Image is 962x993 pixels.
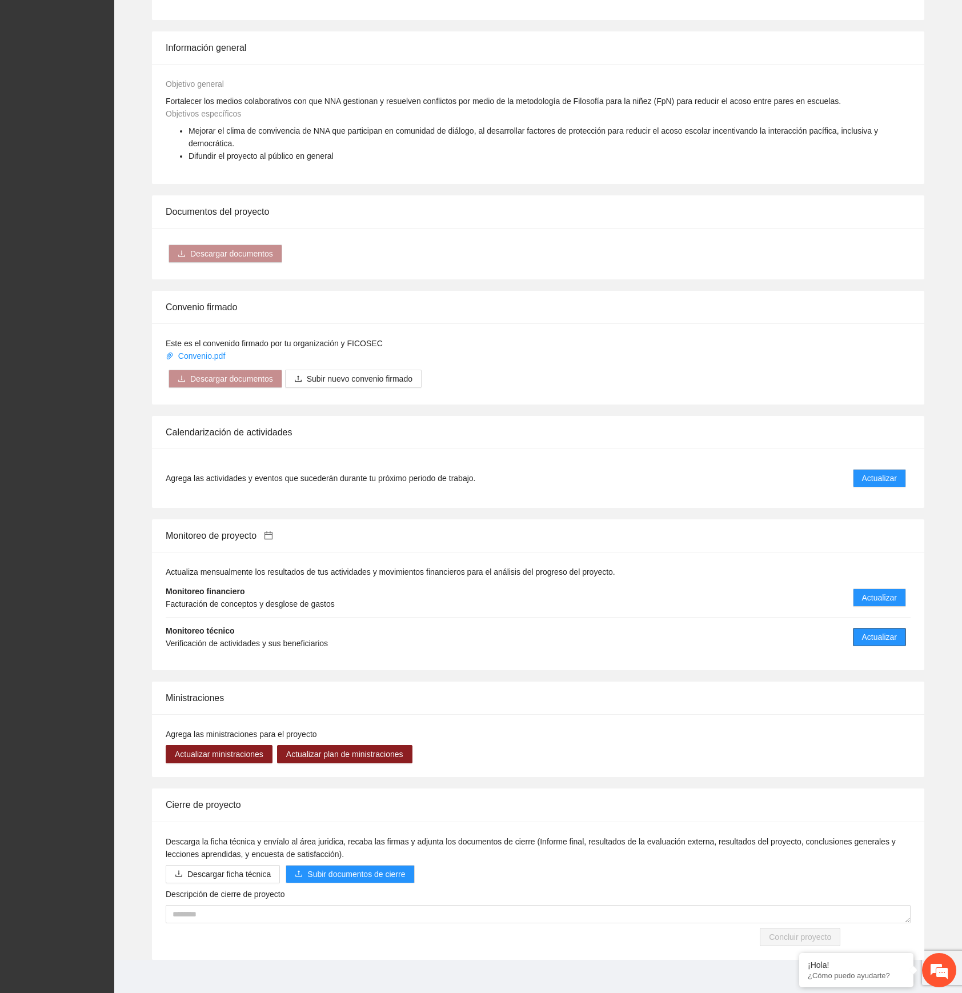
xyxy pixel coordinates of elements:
[178,250,186,259] span: download
[190,247,273,260] span: Descargar documentos
[808,960,905,970] div: ¡Hola!
[166,682,911,714] div: Ministraciones
[285,374,422,383] span: uploadSubir nuevo convenio firmado
[286,865,414,883] button: uploadSubir documentos de cierre
[175,748,263,760] span: Actualizar ministraciones
[166,888,285,900] label: Descripción de cierre de proyecto
[175,870,183,879] span: download
[285,370,422,388] button: uploadSubir nuevo convenio firmado
[166,745,272,763] button: Actualizar ministraciones
[264,531,273,540] span: calendar
[187,868,271,880] span: Descargar ficha técnica
[166,291,911,323] div: Convenio firmado
[166,79,224,89] span: Objetivo general
[853,628,906,646] button: Actualizar
[166,750,272,759] a: Actualizar ministraciones
[166,339,383,348] span: Este es el convenido firmado por tu organización y FICOSEC
[166,352,174,360] span: paper-clip
[166,472,475,485] span: Agrega las actividades y eventos que sucederán durante tu próximo periodo de trabajo.
[166,837,896,859] span: Descarga la ficha técnica y envíalo al área juridica, recaba las firmas y adjunta los documentos ...
[166,97,841,106] span: Fortalecer los medios colaborativos con que NNA gestionan y resuelven conflictos por medio de la ...
[190,373,273,385] span: Descargar documentos
[166,865,280,883] button: downloadDescargar ficha técnica
[166,599,335,608] span: Facturación de conceptos y desglose de gastos
[166,351,227,361] a: Convenio.pdf
[178,375,186,384] span: download
[307,373,412,385] span: Subir nuevo convenio firmado
[189,151,334,161] span: Difundir el proyecto al público en general
[189,126,878,148] span: Mejorar el clima de convivencia de NNA que participan en comunidad de diálogo, al desarrollar fac...
[862,472,897,485] span: Actualizar
[853,588,906,607] button: Actualizar
[256,531,273,540] a: calendar
[286,870,414,879] span: uploadSubir documentos de cierre
[166,519,911,552] div: Monitoreo de proyecto
[294,375,302,384] span: upload
[169,370,282,388] button: downloadDescargar documentos
[166,416,911,449] div: Calendarización de actividades
[277,750,412,759] a: Actualizar plan de ministraciones
[166,195,911,228] div: Documentos del proyecto
[862,591,897,604] span: Actualizar
[277,745,412,763] button: Actualizar plan de ministraciones
[166,730,317,739] span: Agrega las ministraciones para el proyecto
[6,312,218,352] textarea: Escriba su mensaje y pulse “Intro”
[166,567,615,576] span: Actualiza mensualmente los resultados de tus actividades y movimientos financieros para el anális...
[166,109,241,118] span: Objetivos específicos
[166,587,244,596] strong: Monitoreo financiero
[862,631,897,643] span: Actualizar
[808,971,905,980] p: ¿Cómo puedo ayudarte?
[760,928,840,946] button: Concluir proyecto
[853,469,906,487] button: Actualizar
[166,639,328,648] span: Verificación de actividades y sus beneficiarios
[187,6,215,33] div: Minimizar ventana de chat en vivo
[166,870,280,879] a: downloadDescargar ficha técnica
[166,626,235,635] strong: Monitoreo técnico
[286,748,403,760] span: Actualizar plan de ministraciones
[66,153,158,268] span: Estamos en línea.
[166,788,911,821] div: Cierre de proyecto
[169,245,282,263] button: downloadDescargar documentos
[59,58,192,73] div: Chatee con nosotros ahora
[166,31,911,64] div: Información general
[166,905,911,923] textarea: Descripción de cierre de proyecto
